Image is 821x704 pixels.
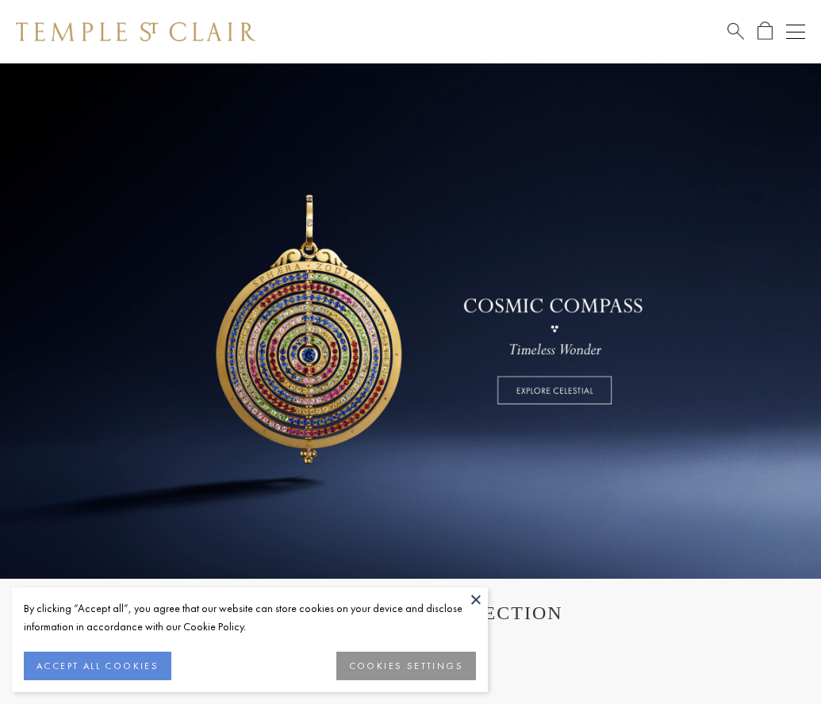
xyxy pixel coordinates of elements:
button: Open navigation [786,22,805,41]
button: COOKIES SETTINGS [336,652,476,680]
div: By clicking “Accept all”, you agree that our website can store cookies on your device and disclos... [24,599,476,636]
a: Search [727,21,744,41]
button: ACCEPT ALL COOKIES [24,652,171,680]
a: Open Shopping Bag [758,21,773,41]
img: Temple St. Clair [16,22,255,41]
